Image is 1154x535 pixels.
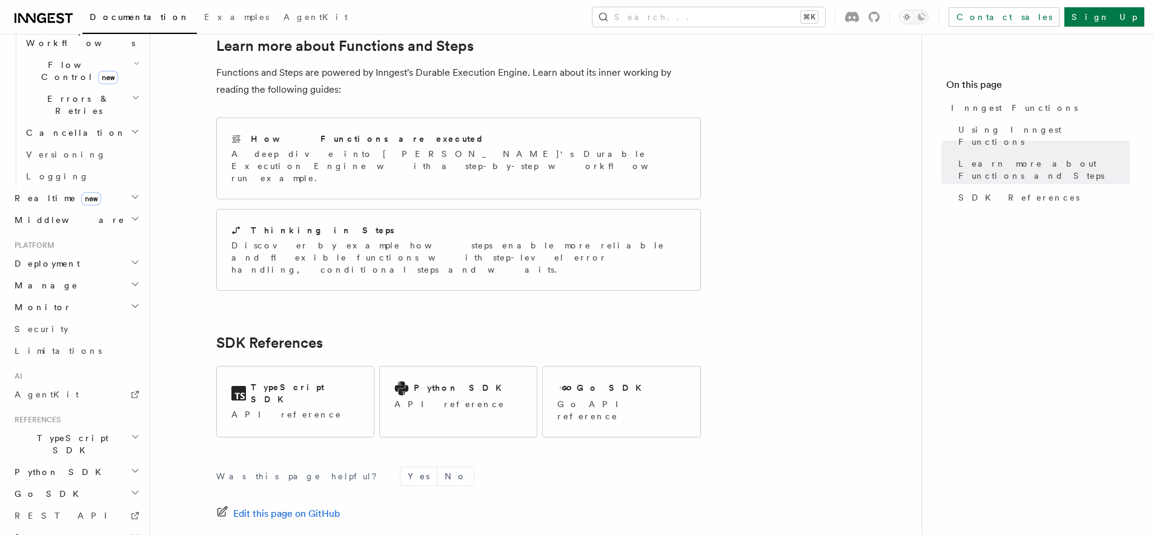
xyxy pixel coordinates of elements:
button: Flow Controlnew [21,54,142,88]
p: Go API reference [557,398,685,422]
h2: Go SDK [577,382,649,394]
button: Errors & Retries [21,88,142,122]
span: Middleware [10,214,125,226]
a: Contact sales [949,7,1059,27]
span: Flow Control [21,59,133,83]
button: Cancellation [21,122,142,144]
h2: How Functions are executed [251,133,485,145]
p: Functions and Steps are powered by Inngest's Durable Execution Engine. Learn about its inner work... [216,64,701,98]
span: Monitor [10,301,71,313]
kbd: ⌘K [801,11,818,23]
a: Learn more about Functions and Steps [216,38,474,55]
a: Examples [197,4,276,33]
a: Using Inngest Functions [953,119,1130,153]
span: TypeScript SDK [10,432,131,456]
span: References [10,415,61,425]
button: Deployment [10,253,142,274]
a: Learn more about Functions and Steps [953,153,1130,187]
span: Security [15,324,68,334]
h2: Thinking in Steps [251,224,394,236]
a: Go SDKGo API reference [542,366,700,437]
button: Python SDK [10,461,142,483]
span: Logging [26,171,89,181]
span: REST API [15,511,118,520]
button: Toggle dark mode [900,10,929,24]
span: SDK References [958,191,1079,204]
a: Python SDKAPI reference [379,366,537,437]
span: Deployment [10,258,80,270]
p: API reference [394,398,509,410]
button: Search...⌘K [592,7,825,27]
p: Discover by example how steps enable more reliable and flexible functions with step-level error h... [231,239,686,276]
a: TypeScript SDKAPI reference [216,366,374,437]
a: Limitations [10,340,142,362]
span: AI [10,371,22,381]
a: Logging [21,165,142,187]
button: No [437,467,474,485]
button: Monitor [10,296,142,318]
button: TypeScript SDK [10,427,142,461]
a: Security [10,318,142,340]
a: Edit this page on GitHub [216,505,340,522]
button: Realtimenew [10,187,142,209]
a: Documentation [82,4,197,34]
span: Errors & Retries [21,93,131,117]
span: Platform [10,241,55,250]
p: API reference [231,408,359,420]
h2: TypeScript SDK [251,381,359,405]
span: Steps & Workflows [21,25,135,49]
span: Realtime [10,192,101,204]
button: Yes [400,467,437,485]
p: Was this page helpful? [216,470,385,482]
h2: Python SDK [414,382,509,394]
span: Learn more about Functions and Steps [958,158,1130,182]
a: Sign Up [1064,7,1144,27]
span: new [81,192,101,205]
span: Inngest Functions [951,102,1078,114]
button: Manage [10,274,142,296]
a: Thinking in StepsDiscover by example how steps enable more reliable and flexible functions with s... [216,209,701,291]
h4: On this page [946,78,1130,97]
span: Limitations [15,346,102,356]
span: new [98,71,118,84]
a: SDK References [953,187,1130,208]
span: Cancellation [21,127,126,139]
span: Examples [204,12,269,22]
span: Go SDK [10,488,86,500]
span: Python SDK [10,466,108,478]
span: Using Inngest Functions [958,124,1130,148]
a: REST API [10,505,142,527]
button: Middleware [10,209,142,231]
span: Edit this page on GitHub [233,505,340,522]
p: A deep dive into [PERSON_NAME]'s Durable Execution Engine with a step-by-step workflow run example. [231,148,686,184]
a: SDK References [216,334,323,351]
a: Versioning [21,144,142,165]
button: Steps & Workflows [21,20,142,54]
span: AgentKit [284,12,348,22]
a: How Functions are executedA deep dive into [PERSON_NAME]'s Durable Execution Engine with a step-b... [216,118,701,199]
a: AgentKit [276,4,355,33]
span: Versioning [26,150,106,159]
span: Manage [10,279,78,291]
span: Documentation [90,12,190,22]
span: AgentKit [15,390,79,399]
a: Inngest Functions [946,97,1130,119]
a: AgentKit [10,384,142,405]
button: Go SDK [10,483,142,505]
